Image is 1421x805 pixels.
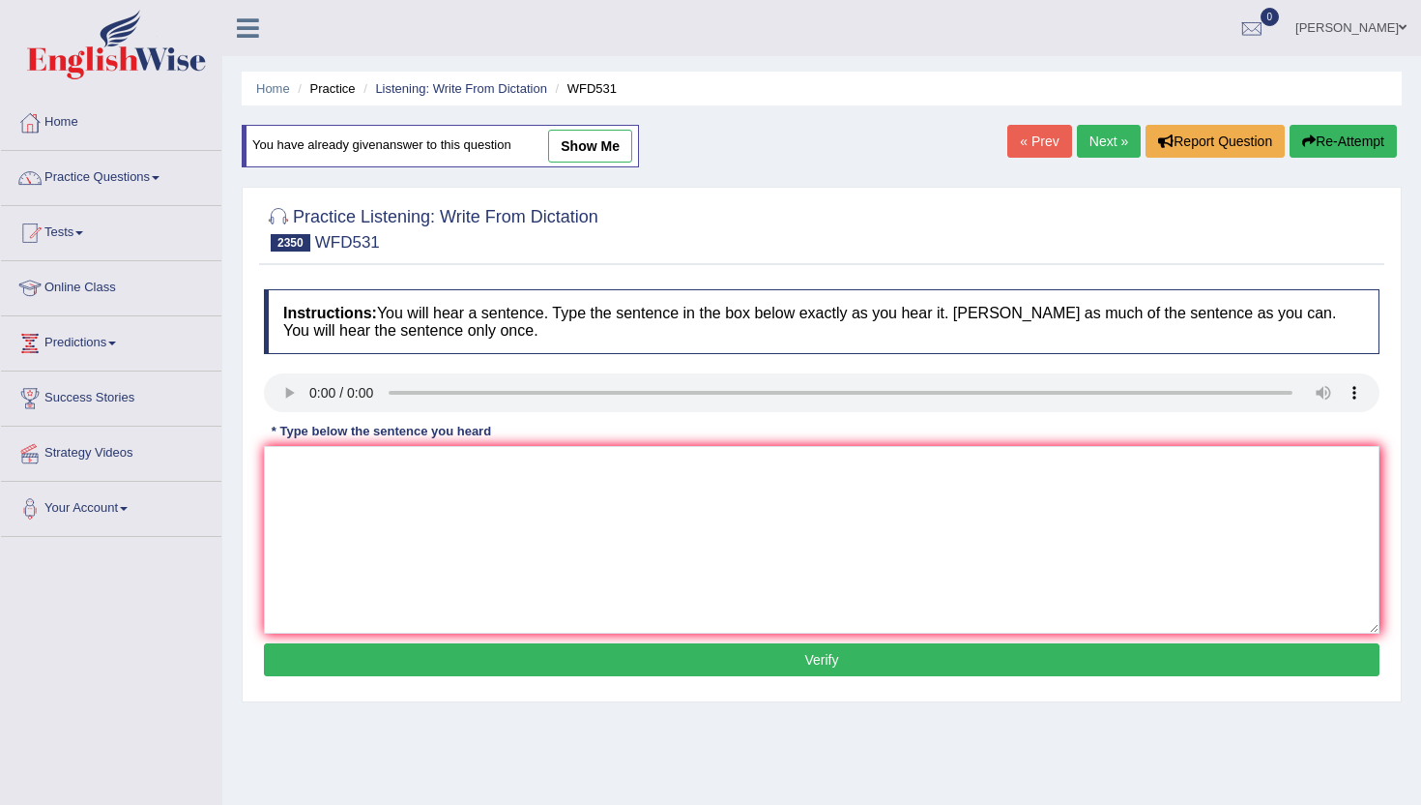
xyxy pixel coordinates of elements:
[1,96,221,144] a: Home
[548,130,632,163] a: show me
[315,233,380,252] small: WFD531
[293,79,355,98] li: Practice
[1261,8,1280,26] span: 0
[1,206,221,254] a: Tests
[1007,125,1071,158] a: « Prev
[1,372,221,420] a: Success Stories
[271,234,310,252] span: 2350
[1,427,221,475] a: Strategy Videos
[264,422,499,440] div: * Type below the sentence you heard
[1,151,221,199] a: Practice Questions
[264,289,1379,354] h4: You will hear a sentence. Type the sentence in the box below exactly as you hear it. [PERSON_NAME...
[1145,125,1285,158] button: Report Question
[264,203,598,252] h2: Practice Listening: Write From Dictation
[1,261,221,310] a: Online Class
[264,643,1379,676] button: Verify
[1,316,221,365] a: Predictions
[242,125,639,167] div: You have already given answer to this question
[283,305,377,321] b: Instructions:
[1,482,221,530] a: Your Account
[375,81,547,96] a: Listening: Write From Dictation
[256,81,290,96] a: Home
[551,79,618,98] li: WFD531
[1290,125,1397,158] button: Re-Attempt
[1077,125,1141,158] a: Next »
